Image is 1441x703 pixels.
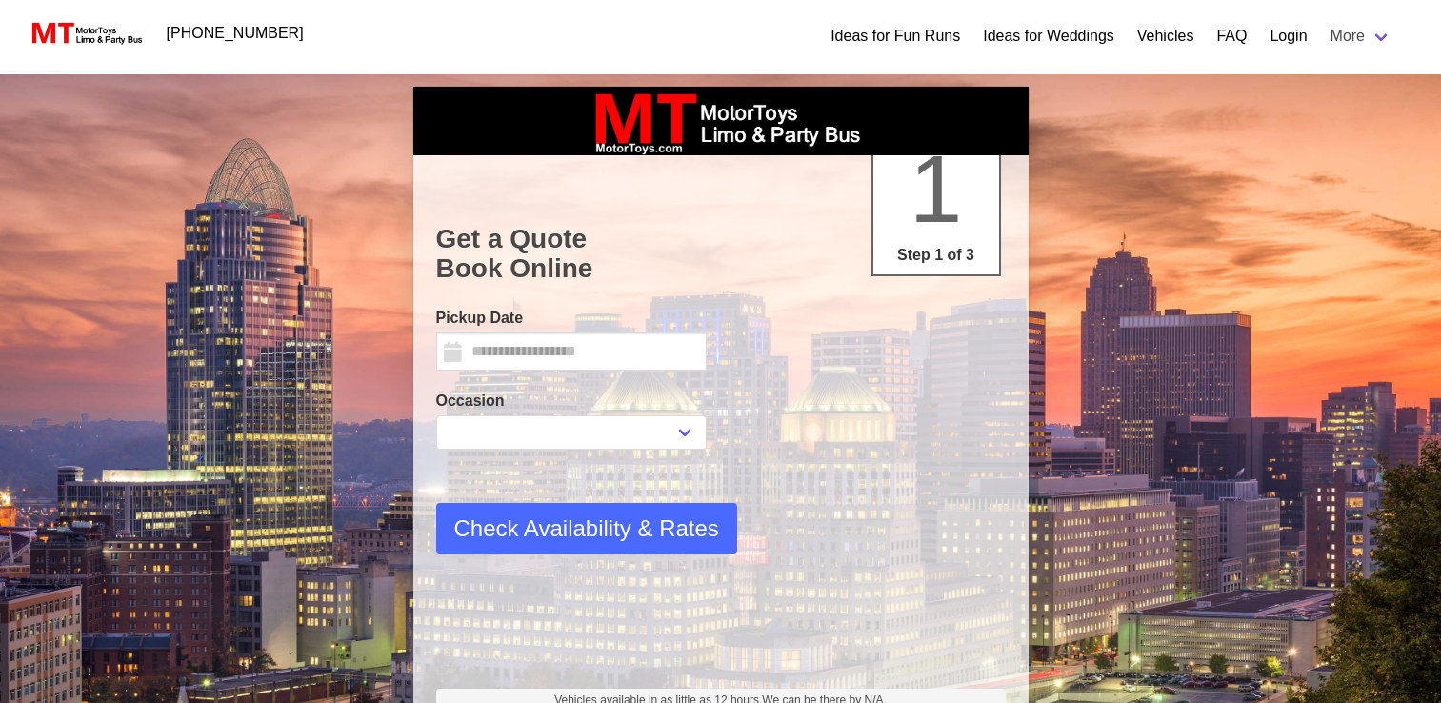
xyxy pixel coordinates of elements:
[881,244,991,267] p: Step 1 of 3
[1319,17,1403,55] a: More
[983,25,1114,48] a: Ideas for Weddings
[1270,25,1307,48] a: Login
[1137,25,1194,48] a: Vehicles
[910,135,963,242] span: 1
[436,307,707,330] label: Pickup Date
[1216,25,1247,48] a: FAQ
[155,14,315,52] a: [PHONE_NUMBER]
[27,20,144,47] img: MotorToys Logo
[436,224,1006,284] h1: Get a Quote Book Online
[454,512,719,546] span: Check Availability & Rates
[578,87,864,155] img: box_logo_brand.jpeg
[436,390,707,412] label: Occasion
[436,503,737,554] button: Check Availability & Rates
[831,25,960,48] a: Ideas for Fun Runs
